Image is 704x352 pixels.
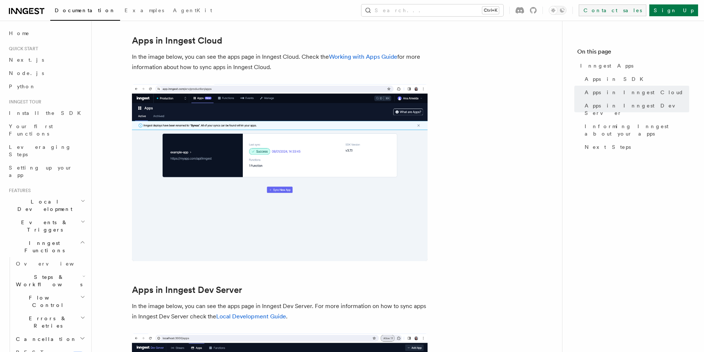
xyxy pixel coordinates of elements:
[16,261,92,267] span: Overview
[582,99,689,120] a: Apps in Inngest Dev Server
[649,4,698,16] a: Sign Up
[6,66,87,80] a: Node.js
[585,75,648,83] span: Apps in SDK
[6,53,87,66] a: Next.js
[549,6,567,15] button: Toggle dark mode
[6,188,31,194] span: Features
[50,2,120,21] a: Documentation
[9,30,30,37] span: Home
[6,80,87,93] a: Python
[9,70,44,76] span: Node.js
[579,4,646,16] a: Contact sales
[582,120,689,140] a: Informing Inngest about your apps
[13,294,80,309] span: Flow Control
[132,285,242,295] a: Apps in Inngest Dev Server
[216,313,286,320] a: Local Development Guide
[6,236,87,257] button: Inngest Functions
[6,140,87,161] a: Leveraging Steps
[9,57,44,63] span: Next.js
[6,239,80,254] span: Inngest Functions
[585,143,631,151] span: Next Steps
[169,2,217,20] a: AgentKit
[13,332,87,346] button: Cancellation
[173,7,212,13] span: AgentKit
[9,144,71,157] span: Leveraging Steps
[6,46,38,52] span: Quick start
[9,123,53,137] span: Your first Functions
[9,83,36,89] span: Python
[577,47,689,59] h4: On this page
[585,102,689,117] span: Apps in Inngest Dev Server
[13,273,82,288] span: Steps & Workflows
[13,335,77,343] span: Cancellation
[6,99,41,105] span: Inngest tour
[585,89,684,96] span: Apps in Inngest Cloud
[6,216,87,236] button: Events & Triggers
[120,2,169,20] a: Examples
[13,312,87,332] button: Errors & Retries
[329,53,397,60] a: Working with Apps Guide
[582,72,689,86] a: Apps in SDK
[6,219,81,233] span: Events & Triggers
[13,270,87,291] button: Steps & Workflows
[13,291,87,312] button: Flow Control
[9,165,72,178] span: Setting up your app
[13,257,87,270] a: Overview
[582,140,689,154] a: Next Steps
[577,59,689,72] a: Inngest Apps
[55,7,116,13] span: Documentation
[6,120,87,140] a: Your first Functions
[132,35,222,46] a: Apps in Inngest Cloud
[580,62,633,69] span: Inngest Apps
[482,7,499,14] kbd: Ctrl+K
[9,110,85,116] span: Install the SDK
[6,106,87,120] a: Install the SDK
[13,315,80,329] span: Errors & Retries
[6,198,81,213] span: Local Development
[132,84,428,261] img: Inngest Cloud screen with apps
[132,52,428,72] p: In the image below, you can see the apps page in Inngest Cloud. Check the for more information ab...
[6,27,87,40] a: Home
[125,7,164,13] span: Examples
[132,301,428,322] p: In the image below, you can see the apps page in Inngest Dev Server. For more information on how ...
[6,195,87,216] button: Local Development
[361,4,503,16] button: Search...Ctrl+K
[582,86,689,99] a: Apps in Inngest Cloud
[6,161,87,182] a: Setting up your app
[585,123,689,137] span: Informing Inngest about your apps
